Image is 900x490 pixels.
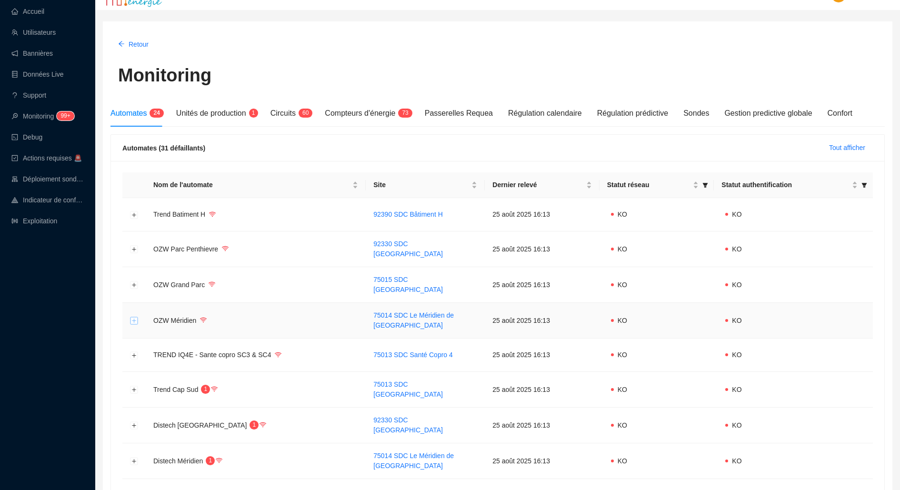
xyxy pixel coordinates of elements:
[249,109,258,118] sup: 1
[618,386,627,393] span: KO
[250,420,259,430] sup: 1
[11,112,71,120] a: monitorMonitoring99+
[700,178,710,192] span: filter
[618,421,627,429] span: KO
[373,452,454,470] a: 75014 SDC Le Méridien de [GEOGRAPHIC_DATA]
[373,240,443,258] a: 92330 SDC [GEOGRAPHIC_DATA]
[405,110,409,116] span: 3
[683,108,709,119] div: Sondes
[485,172,600,198] th: Dernier relevé
[206,456,215,465] sup: 1
[485,443,600,479] td: 25 août 2025 16:13
[714,172,873,198] th: Statut authentification
[201,385,210,394] sup: 1
[153,317,196,324] span: OZW Méridien
[146,172,366,198] th: Nom de l'automate
[57,111,74,120] sup: 158
[153,210,205,218] span: Trend Batiment H
[11,133,42,141] a: codeDebug
[732,317,741,324] span: KO
[508,108,582,119] div: Régulation calendaire
[150,109,163,118] sup: 24
[118,64,211,86] h1: Monitoring
[861,182,867,188] span: filter
[260,421,266,428] span: wifi
[618,210,627,218] span: KO
[618,457,627,465] span: KO
[724,108,812,119] div: Gestion predictive globale
[153,457,203,465] span: Distech Méridien
[11,196,84,204] a: heat-mapIndicateur de confort
[153,351,271,359] span: TREND IQ4E - Sante copro SC3 & SC4
[732,386,741,393] span: KO
[11,29,56,36] a: teamUtilisateurs
[130,246,138,253] button: Développer la ligne
[373,380,443,398] a: 75013 SDC [GEOGRAPHIC_DATA]
[200,317,207,323] span: wifi
[130,317,138,325] button: Développer la ligne
[597,108,668,119] div: Régulation prédictive
[373,351,453,359] a: 75013 SDC Santé Copro 4
[153,281,205,289] span: OZW Grand Parc
[492,180,584,190] span: Dernier relevé
[373,311,454,329] a: 75014 SDC Le Méridien de [GEOGRAPHIC_DATA]
[829,143,865,153] span: Tout afficher
[373,276,443,293] a: 75015 SDC [GEOGRAPHIC_DATA]
[129,40,149,50] span: Retour
[425,109,493,117] span: Passerelles Requea
[485,231,600,267] td: 25 août 2025 16:13
[130,281,138,289] button: Développer la ligne
[299,109,312,118] sup: 60
[153,421,247,429] span: Distech [GEOGRAPHIC_DATA]
[618,317,627,324] span: KO
[153,245,218,253] span: OZW Parc Penthievre
[209,457,212,464] span: 1
[373,180,470,190] span: Site
[216,457,222,464] span: wifi
[828,108,852,119] div: Confort
[373,210,443,218] a: 92390 SDC Bâtiment H
[23,154,82,162] span: Actions requises 🚨
[860,178,869,192] span: filter
[821,140,873,156] button: Tout afficher
[485,198,600,231] td: 25 août 2025 16:13
[485,303,600,339] td: 25 août 2025 16:13
[306,110,309,116] span: 0
[11,8,44,15] a: homeAccueil
[110,109,147,117] span: Automates
[732,421,741,429] span: KO
[721,180,850,190] span: Statut authentification
[600,172,714,198] th: Statut réseau
[222,245,229,252] span: wifi
[11,175,84,183] a: clusterDéploiement sondes
[618,281,627,289] span: KO
[211,386,218,392] span: wifi
[252,421,256,428] span: 1
[302,110,306,116] span: 6
[398,109,412,118] sup: 73
[157,110,160,116] span: 4
[373,416,443,434] a: 92330 SDC [GEOGRAPHIC_DATA]
[11,70,64,78] a: databaseDonnées Live
[11,155,18,161] span: check-square
[176,109,246,117] span: Unités de production
[118,40,125,47] span: arrow-left
[732,281,741,289] span: KO
[209,281,215,288] span: wifi
[485,372,600,408] td: 25 août 2025 16:13
[402,110,405,116] span: 7
[618,245,627,253] span: KO
[732,245,741,253] span: KO
[153,110,157,116] span: 2
[130,211,138,219] button: Développer la ligne
[122,144,205,152] span: Automates (31 défaillants)
[485,339,600,372] td: 25 août 2025 16:13
[732,210,741,218] span: KO
[130,422,138,430] button: Développer la ligne
[130,458,138,465] button: Développer la ligne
